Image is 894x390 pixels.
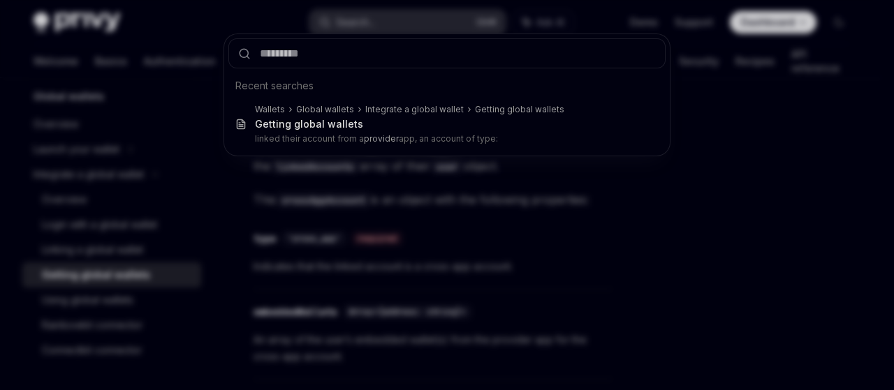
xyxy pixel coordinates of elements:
[255,133,636,144] p: linked their account from a app, an account of type:
[365,104,464,115] div: Integrate a global wallet
[255,118,363,130] div: Getting global wallets
[475,104,564,115] div: Getting global wallets
[235,79,314,93] span: Recent searches
[364,133,399,144] b: provider
[255,104,285,115] div: Wallets
[296,104,354,115] div: Global wallets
